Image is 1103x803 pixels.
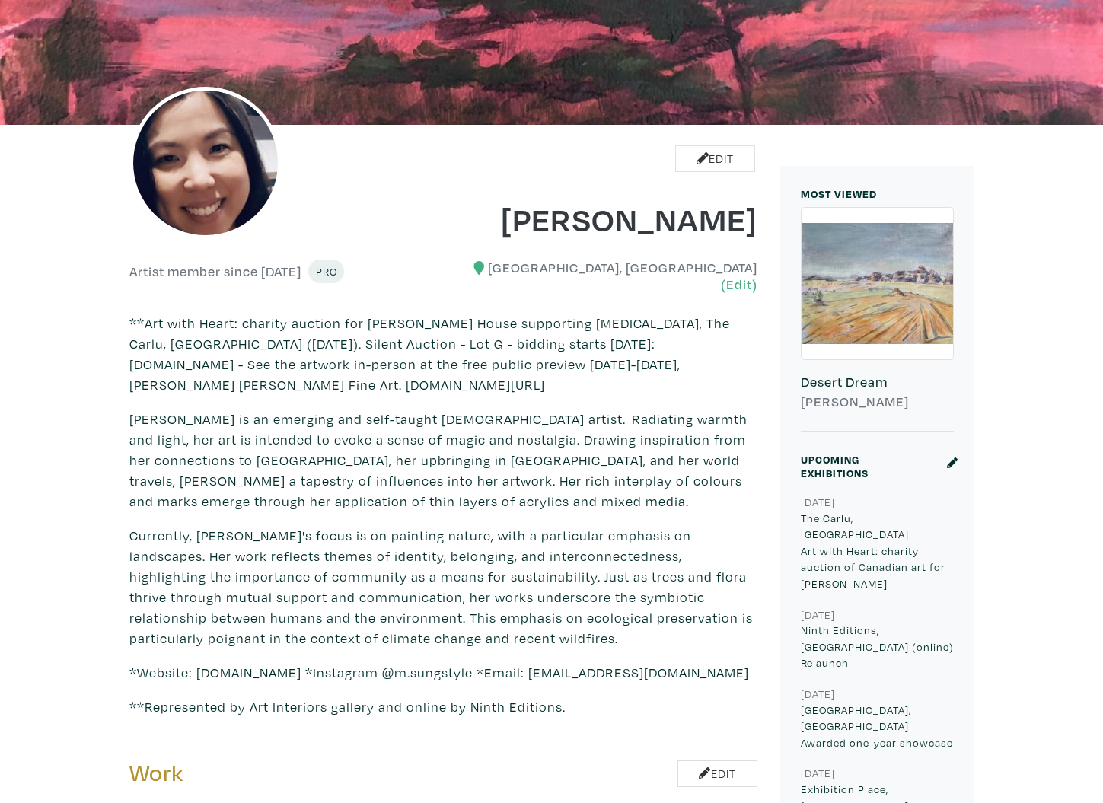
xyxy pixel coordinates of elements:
[801,374,954,390] h6: Desert Dream
[129,696,757,717] p: **Represented by Art Interiors gallery and online by Ninth Editions.
[801,687,835,701] small: [DATE]
[129,87,282,239] img: phpThumb.php
[129,525,757,648] p: Currently, [PERSON_NAME]'s focus is on painting nature, with a particular emphasis on landscapes....
[315,264,337,279] span: Pro
[675,145,755,172] a: Edit
[801,495,835,509] small: [DATE]
[454,260,757,292] h6: [GEOGRAPHIC_DATA], [GEOGRAPHIC_DATA]
[801,766,835,780] small: [DATE]
[801,510,954,592] p: The Carlu, [GEOGRAPHIC_DATA] Art with Heart: charity auction of Canadian art for [PERSON_NAME]
[801,607,835,622] small: [DATE]
[129,313,757,395] p: **Art with Heart: charity auction for [PERSON_NAME] House supporting [MEDICAL_DATA], The Carlu, [...
[129,759,432,788] h3: Work
[801,702,954,751] p: [GEOGRAPHIC_DATA], [GEOGRAPHIC_DATA] Awarded one-year showcase
[454,198,757,239] h1: [PERSON_NAME]
[677,760,757,787] a: Edit
[129,263,301,280] h6: Artist member since [DATE]
[129,409,757,511] p: [PERSON_NAME] is an emerging and self-taught [DEMOGRAPHIC_DATA] artist. Radiating warmth and ligh...
[721,276,757,292] a: (Edit)
[801,622,954,671] p: Ninth Editions, [GEOGRAPHIC_DATA] (online) Relaunch
[801,394,954,410] h6: [PERSON_NAME]
[801,186,877,201] small: MOST VIEWED
[129,662,757,683] p: *Website: [DOMAIN_NAME] *Instagram @m.sungstyle *Email: [EMAIL_ADDRESS][DOMAIN_NAME]
[801,207,954,432] a: Desert Dream [PERSON_NAME]
[801,452,869,480] small: Upcoming Exhibitions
